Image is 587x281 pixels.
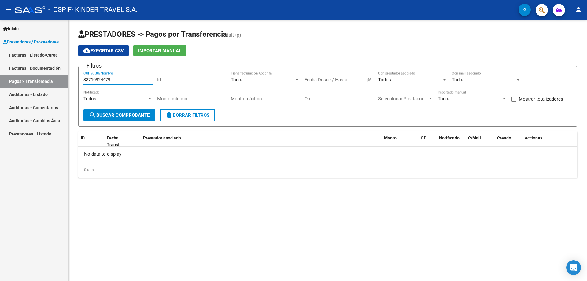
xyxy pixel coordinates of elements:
[5,6,12,13] mat-icon: menu
[522,131,577,152] datatable-header-cell: Acciones
[305,77,329,83] input: Fecha inicio
[438,96,451,102] span: Todos
[382,131,418,152] datatable-header-cell: Monto
[231,77,244,83] span: Todos
[83,47,90,54] mat-icon: cloud_download
[83,48,124,54] span: Exportar CSV
[165,111,173,119] mat-icon: delete
[575,6,582,13] mat-icon: person
[525,135,542,140] span: Acciones
[227,32,241,38] span: (alt+p)
[160,109,215,121] button: Borrar Filtros
[143,135,181,140] span: Prestador asociado
[384,135,397,140] span: Monto
[81,135,85,140] span: ID
[78,162,577,178] div: 0 total
[566,260,581,275] div: Open Intercom Messenger
[335,77,364,83] input: Fecha fin
[497,135,511,140] span: Creado
[519,95,563,103] span: Mostrar totalizadores
[72,3,138,17] span: - KINDER TRAVEL S.A.
[378,77,391,83] span: Todos
[3,25,19,32] span: Inicio
[141,131,382,152] datatable-header-cell: Prestador asociado
[89,113,150,118] span: Buscar Comprobante
[366,77,373,84] button: Open calendar
[418,131,437,152] datatable-header-cell: OP
[439,135,460,140] span: Notificado
[78,131,104,152] datatable-header-cell: ID
[78,147,577,162] div: No data to display
[104,131,132,152] datatable-header-cell: Fecha Transf.
[83,96,96,102] span: Todos
[83,109,155,121] button: Buscar Comprobante
[466,131,495,152] datatable-header-cell: C/Mail
[89,111,96,119] mat-icon: search
[48,3,72,17] span: - OSPIF
[107,135,121,147] span: Fecha Transf.
[378,96,428,102] span: Seleccionar Prestador
[468,135,481,140] span: C/Mail
[421,135,426,140] span: OP
[452,77,465,83] span: Todos
[78,45,129,56] button: Exportar CSV
[78,30,227,39] span: PRESTADORES -> Pagos por Transferencia
[3,39,59,45] span: Prestadores / Proveedores
[138,48,181,54] span: Importar Manual
[437,131,466,152] datatable-header-cell: Notificado
[133,45,186,56] button: Importar Manual
[495,131,522,152] datatable-header-cell: Creado
[165,113,209,118] span: Borrar Filtros
[83,61,105,70] h3: Filtros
